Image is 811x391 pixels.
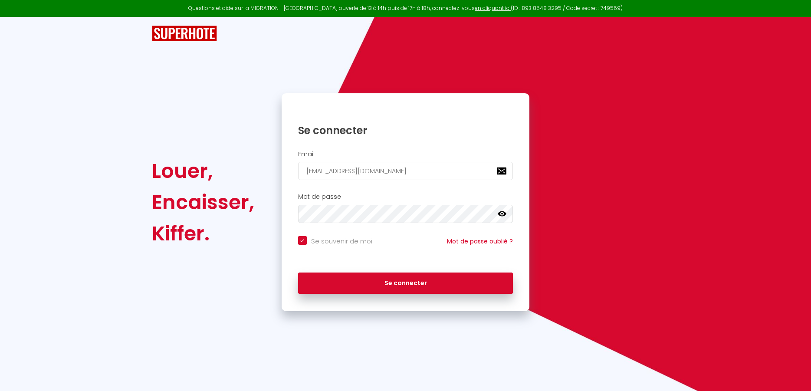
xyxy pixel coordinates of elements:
div: Louer, [152,155,254,187]
div: Encaisser, [152,187,254,218]
input: Ton Email [298,162,513,180]
h2: Email [298,151,513,158]
div: Kiffer. [152,218,254,249]
button: Se connecter [298,273,513,294]
h2: Mot de passe [298,193,513,200]
a: Mot de passe oublié ? [447,237,513,246]
h1: Se connecter [298,124,513,137]
a: en cliquant ici [475,4,511,12]
img: SuperHote logo [152,26,217,42]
